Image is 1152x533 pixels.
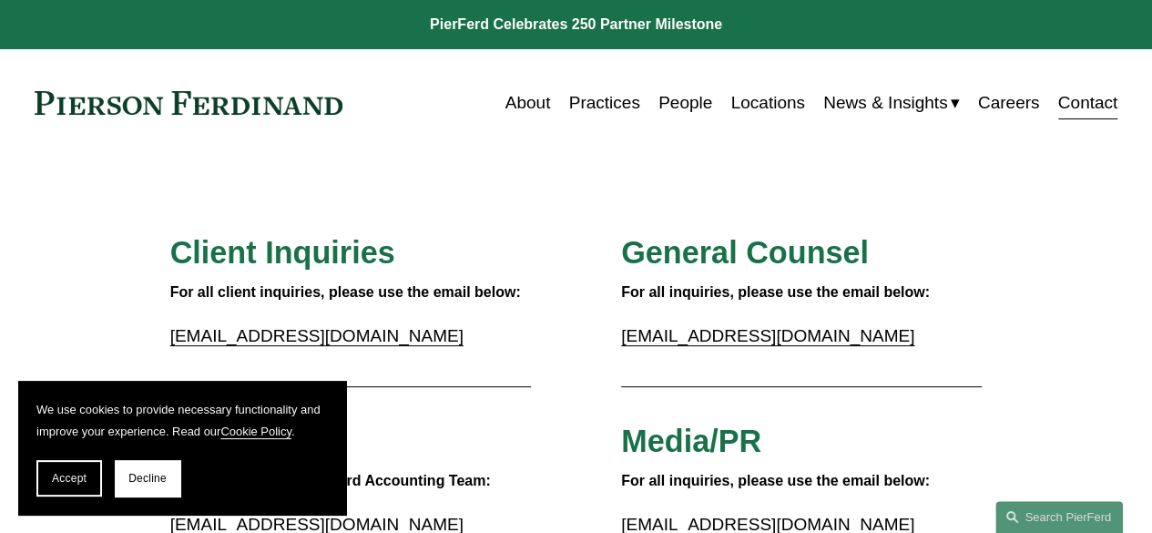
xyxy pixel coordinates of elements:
a: About [505,86,551,120]
span: Media/PR [621,424,761,458]
a: Practices [569,86,640,120]
a: People [658,86,712,120]
p: We use cookies to provide necessary functionality and improve your experience. Read our . [36,399,328,442]
a: Locations [730,86,804,120]
a: [EMAIL_ADDRESS][DOMAIN_NAME] [621,326,914,345]
span: Accept [52,472,87,485]
a: Search this site [995,501,1123,533]
a: Careers [978,86,1040,120]
a: folder dropdown [823,86,959,120]
a: Cookie Policy [220,425,291,438]
span: Decline [128,472,167,485]
a: [EMAIL_ADDRESS][DOMAIN_NAME] [170,326,464,345]
strong: For all inquiries, please use the email below: [621,473,930,488]
span: General Counsel [621,235,869,270]
a: Contact [1058,86,1118,120]
strong: For all inquiries, please use the email below: [621,284,930,300]
span: News & Insights [823,87,947,118]
strong: For all client inquiries, please use the email below: [170,284,521,300]
section: Cookie banner [18,381,346,515]
button: Accept [36,460,102,497]
button: Decline [115,460,180,497]
span: Client Inquiries [170,235,395,270]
